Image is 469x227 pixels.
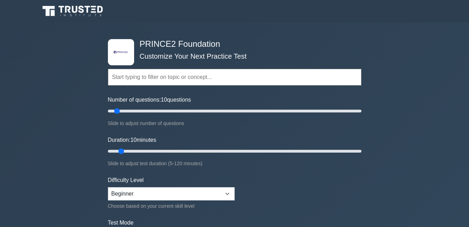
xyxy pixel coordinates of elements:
div: Slide to adjust test duration (5-120 minutes) [108,159,361,168]
label: Duration: minutes [108,136,156,144]
span: 10 [130,137,137,143]
label: Test Mode [108,219,361,227]
div: Choose based on your current skill level [108,202,235,210]
span: 10 [161,97,167,103]
label: Difficulty Level [108,176,144,184]
h4: PRINCE2 Foundation [137,39,327,49]
input: Start typing to filter on topic or concept... [108,69,361,86]
div: Slide to adjust number of questions [108,119,361,127]
label: Number of questions: questions [108,96,191,104]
